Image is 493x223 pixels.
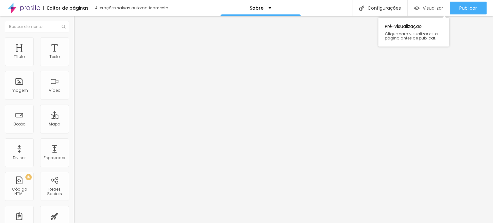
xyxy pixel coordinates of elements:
font: Vídeo [49,88,60,93]
iframe: Editor [74,16,493,223]
font: Visualizar [423,5,443,11]
font: Sobre [250,5,264,11]
img: Ícone [62,25,65,29]
font: Título [14,54,25,59]
font: Publicar [459,5,477,11]
font: Divisor [13,155,26,160]
font: Imagem [11,88,28,93]
font: Redes Sociais [47,186,62,196]
img: view-1.svg [414,5,419,11]
font: Código HTML [12,186,27,196]
font: Configurações [368,5,401,11]
input: Buscar elemento [5,21,69,32]
font: Mapa [49,121,60,127]
font: Editor de páginas [47,5,89,11]
font: Texto [49,54,60,59]
button: Publicar [450,2,487,14]
font: Espaçador [44,155,65,160]
img: Ícone [359,5,364,11]
font: Alterações salvas automaticamente [95,5,168,11]
font: Botão [13,121,25,127]
font: Clique para visualizar esta página antes de publicar. [385,31,438,41]
button: Visualizar [408,2,450,14]
font: Pré-visualização [385,23,422,30]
